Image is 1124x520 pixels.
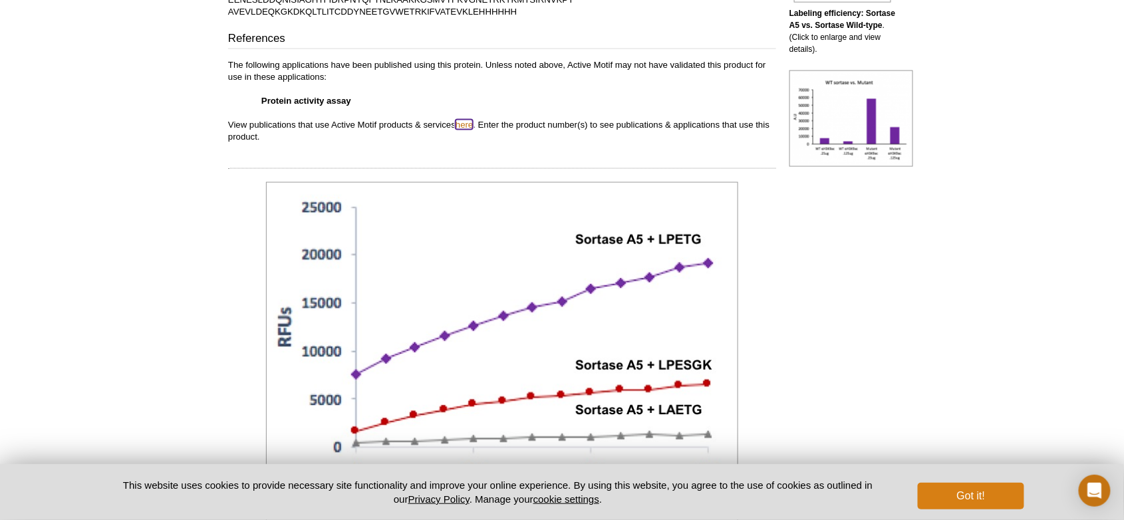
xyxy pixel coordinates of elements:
[228,59,776,143] p: The following applications have been published using this protein. Unless noted above, Active Mot...
[789,9,895,30] b: Labeling efficiency: Sortase A5 vs. Sortase Wild-type
[918,483,1024,509] button: Got it!
[228,31,776,49] h3: References
[261,96,351,106] strong: Protein activity assay
[456,120,473,130] a: here
[789,70,913,167] img: Recombinant Sortase A5 protein
[533,493,599,505] button: cookie settings
[408,493,470,505] a: Privacy Policy
[100,478,896,506] p: This website uses cookies to provide necessary site functionality and improve your online experie...
[789,7,896,55] p: . (Click to enlarge and view details).
[1079,475,1111,507] div: Open Intercom Messenger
